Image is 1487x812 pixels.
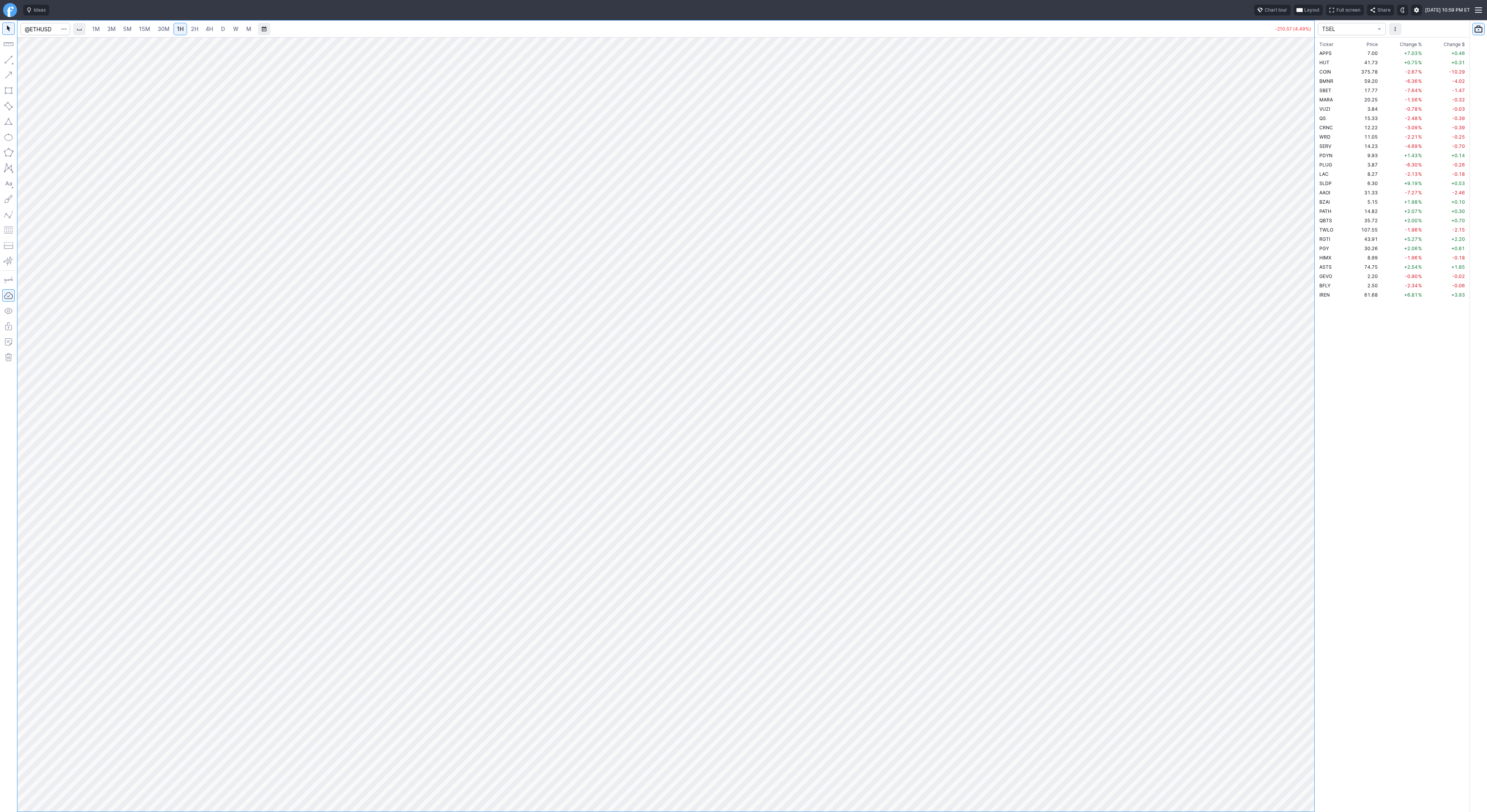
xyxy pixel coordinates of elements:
[1350,206,1379,216] td: 14.82
[1418,292,1422,298] span: %
[2,100,15,112] button: Rotated rectangle
[139,26,150,32] span: 15M
[1350,262,1379,271] td: 74.75
[136,23,154,35] a: 15M
[1350,86,1379,95] td: 17.77
[89,23,103,35] a: 1M
[1319,153,1332,158] span: PDYN
[1418,180,1422,186] span: %
[1294,5,1323,15] button: Layout
[1326,5,1364,15] button: Full screen
[3,3,17,17] a: Finviz.com
[1350,179,1379,188] td: 6.30
[1350,67,1379,76] td: 375.78
[1418,227,1422,233] span: %
[1350,141,1379,151] td: 14.23
[1404,292,1418,298] span: +6.81
[1452,162,1465,168] span: -0.26
[2,193,15,205] button: Brush
[1319,134,1331,140] span: WRD
[1350,132,1379,141] td: 11.05
[1451,50,1465,56] span: +0.46
[120,23,135,35] a: 5M
[1405,190,1418,196] span: -7.27
[1405,88,1418,93] span: -7.64
[1404,236,1418,242] span: +5.27
[2,274,15,286] button: Drawing mode: Single
[1452,125,1465,130] span: -0.39
[2,69,15,81] button: Arrow
[1404,264,1418,270] span: +2.54
[1418,153,1422,158] span: %
[34,6,46,14] span: Ideas
[177,26,184,32] span: 1H
[1418,245,1422,251] span: %
[1452,134,1465,140] span: -0.25
[1350,169,1379,179] td: 8.27
[1350,225,1379,234] td: 107.55
[1319,115,1326,121] span: QS
[2,208,15,221] button: Elliott waves
[1350,123,1379,132] td: 12.22
[1452,283,1465,288] span: -0.06
[1451,264,1465,270] span: +1.85
[1319,41,1333,48] div: Ticker
[1265,6,1287,14] span: Chart tour
[1452,227,1465,233] span: -2.15
[1418,255,1422,261] span: %
[1319,245,1329,251] span: PGY
[1319,218,1332,223] span: QBTS
[1418,50,1422,56] span: %
[1319,199,1330,205] span: BZAI
[1319,143,1331,149] span: SERV
[1405,125,1418,130] span: -3.09
[1405,171,1418,177] span: -2.13
[1350,76,1379,86] td: 59.20
[1319,180,1332,186] span: SLDP
[107,26,116,32] span: 3M
[1350,104,1379,113] td: 3.84
[246,26,251,32] span: M
[1405,273,1418,279] span: -0.90
[1452,88,1465,93] span: -1.47
[1418,143,1422,149] span: %
[1319,171,1329,177] span: LAC
[73,23,86,35] button: Interval
[1418,236,1422,242] span: %
[1350,160,1379,169] td: 3.87
[1377,6,1391,14] span: Share
[1319,125,1333,130] span: CRNC
[1418,60,1422,65] span: %
[1405,115,1418,121] span: -2.48
[202,23,216,35] a: 4H
[217,23,229,35] a: D
[2,320,15,333] button: Lock drawings
[1451,245,1465,251] span: +0.61
[92,26,100,32] span: 1M
[1451,208,1465,214] span: +0.30
[2,305,15,317] button: Hide drawings
[2,239,15,252] button: Position
[1404,208,1418,214] span: +2.07
[2,38,15,50] button: Measure
[1350,290,1379,299] td: 61.68
[1418,218,1422,223] span: %
[104,23,119,35] a: 3M
[1319,292,1330,298] span: IREN
[1367,41,1378,48] div: Price
[1418,199,1422,205] span: %
[1405,106,1418,112] span: -0.78
[58,23,69,35] button: Search
[1350,253,1379,262] td: 8.99
[2,22,15,35] button: Mouse
[1319,236,1330,242] span: RGTI
[1405,69,1418,75] span: -2.67
[1452,97,1465,103] span: -0.32
[154,23,173,35] a: 30M
[1418,264,1422,270] span: %
[2,351,15,364] button: Remove all autosaved drawings
[1405,97,1418,103] span: -1.56
[1404,245,1418,251] span: +2.06
[1350,151,1379,160] td: 9.93
[2,255,15,267] button: Anchored VWAP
